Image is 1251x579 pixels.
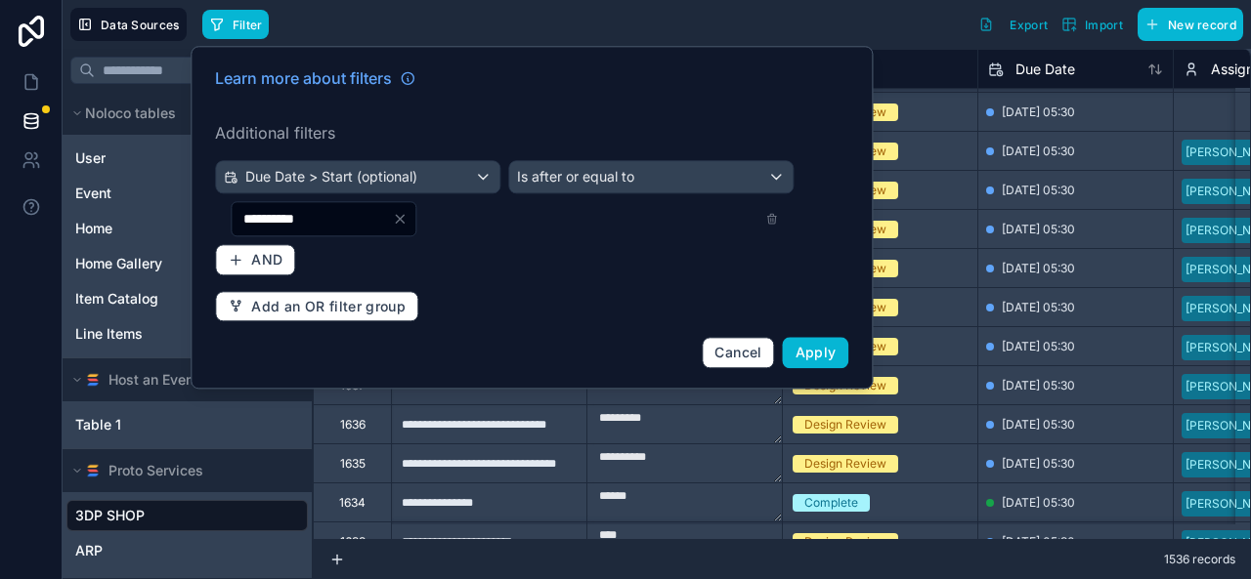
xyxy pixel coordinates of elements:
[1055,8,1130,41] button: Import
[1002,300,1075,315] span: [DATE] 05:30
[1010,18,1048,32] span: Export
[714,344,761,360] span: Cancel
[783,337,849,368] button: Apply
[1085,18,1123,32] span: Import
[1002,222,1075,237] span: [DATE] 05:30
[101,18,180,32] span: Data Sources
[804,455,886,473] div: Design Review
[202,10,270,39] button: Filter
[1002,183,1075,198] span: [DATE] 05:30
[1002,534,1075,550] span: [DATE] 05:30
[1002,144,1075,159] span: [DATE] 05:30
[215,66,392,90] span: Learn more about filters
[702,337,774,368] button: Cancel
[1138,8,1243,41] button: New record
[340,417,366,433] div: 1636
[1168,18,1236,32] span: New record
[1002,495,1075,511] span: [DATE] 05:30
[804,533,886,551] div: Design Review
[1015,60,1075,79] span: Due Date
[517,167,634,186] span: Is after or equal to
[1002,378,1075,393] span: [DATE] 05:30
[1002,339,1075,354] span: [DATE] 05:30
[233,18,263,32] span: Filter
[251,251,282,269] span: AND
[1164,552,1235,567] span: 1536 records
[215,291,418,322] button: Add an OR filter group
[1002,417,1075,433] span: [DATE] 05:30
[1002,261,1075,276] span: [DATE] 05:30
[215,121,848,145] label: Additional filters
[215,244,295,275] button: AND
[215,160,500,193] button: Due Date > Start (optional)
[971,8,1055,41] button: Export
[508,160,794,193] button: Is after or equal to
[1002,104,1075,120] span: [DATE] 05:30
[251,298,406,315] span: Add an OR filter group
[340,456,366,472] div: 1635
[340,534,366,550] div: 1633
[1002,456,1075,472] span: [DATE] 05:30
[392,211,415,227] button: Clear
[70,8,187,41] button: Data Sources
[796,344,837,360] span: Apply
[245,167,417,186] span: Due Date > Start (optional)
[1130,8,1243,41] a: New record
[804,416,886,434] div: Design Review
[804,494,858,512] div: Complete
[339,495,366,511] div: 1634
[215,66,415,90] a: Learn more about filters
